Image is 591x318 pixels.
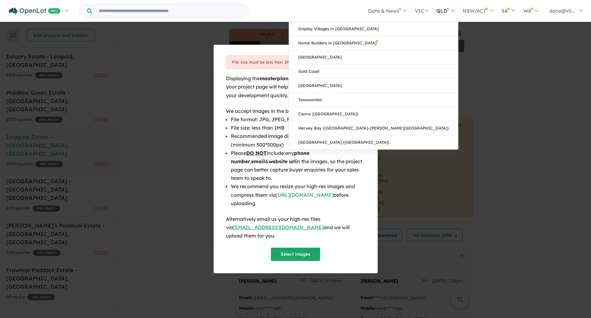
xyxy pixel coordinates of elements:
[231,182,365,208] li: We recommend you resize your high-res images and compress them via before uploading.
[226,215,365,240] div: Alternatively email us your high-res files via and we will upload them for you.
[231,124,365,132] li: File size: less than 1MB
[246,150,267,156] u: DO NOT
[289,107,458,121] a: Cairns ([GEOGRAPHIC_DATA])
[271,248,320,261] button: Select images
[289,64,458,79] a: Gold Coast
[93,4,247,18] input: Try estate name, suburb, builder or developer
[231,149,365,183] li: Please include any , & in the images, so the project page can better capture buyer enquiries for ...
[289,79,458,93] a: [GEOGRAPHIC_DATA]
[549,8,575,14] span: dane@vil...
[251,158,265,164] b: email
[276,192,333,198] a: [URL][DOMAIN_NAME]
[231,115,365,124] li: File format: JPG, JPEG, PNG, WEBP, SVG
[226,107,365,115] div: We accept images in the below format via upload:
[289,22,458,36] a: Display Villages in [GEOGRAPHIC_DATA]
[289,50,458,64] a: [GEOGRAPHIC_DATA]
[289,36,458,50] a: Home Builders in [GEOGRAPHIC_DATA]
[232,59,359,66] div: File size must be less than 1MB
[269,158,296,164] b: website url
[231,150,309,164] b: phone number
[231,132,365,149] li: Recommended image dimension 1200px*900px (minimum 500*500px)
[233,224,324,230] a: [EMAIL_ADDRESS][DOMAIN_NAME]
[289,135,458,149] a: [GEOGRAPHIC_DATA] ([GEOGRAPHIC_DATA])
[9,7,60,15] img: Openlot PRO Logo White
[289,93,458,107] a: Toowoomba
[289,121,458,135] a: Hervey Bay ([GEOGRAPHIC_DATA]–[PERSON_NAME][GEOGRAPHIC_DATA])
[226,74,365,100] div: Displaying the , & on your project page will help OpenLot buyers understand your development quic...
[260,75,288,81] b: masterplan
